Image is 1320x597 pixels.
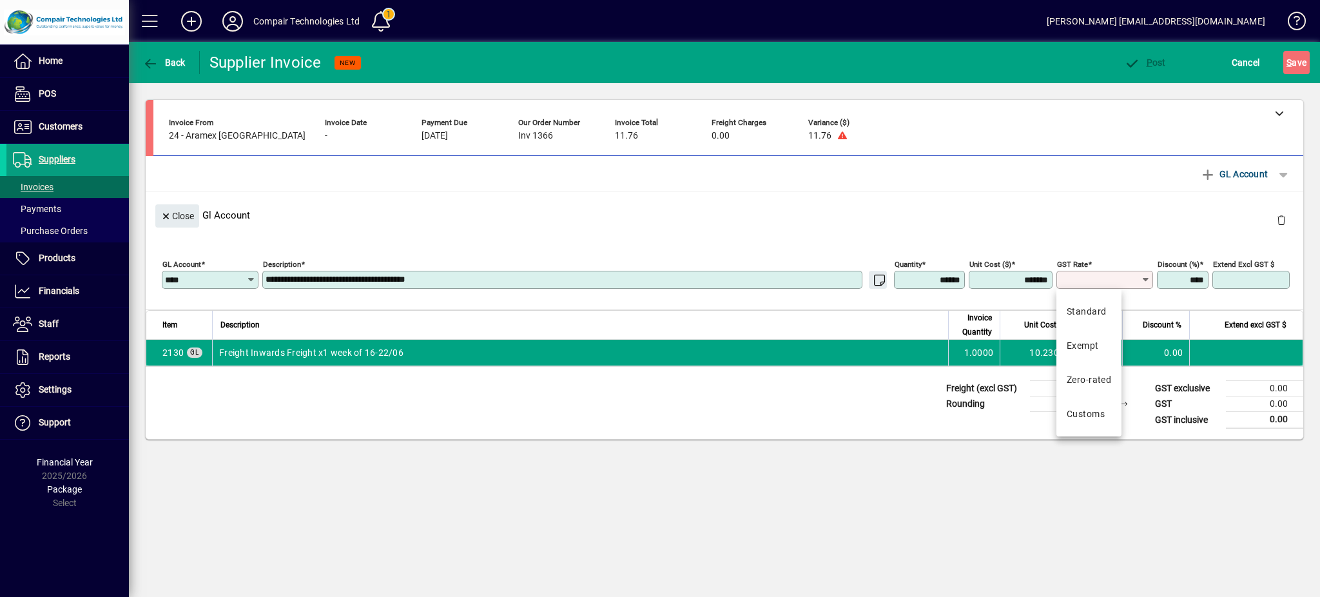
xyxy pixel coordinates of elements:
span: 24 - Aramex [GEOGRAPHIC_DATA] [169,131,306,141]
div: [PERSON_NAME] [EMAIL_ADDRESS][DOMAIN_NAME] [1047,11,1265,32]
a: Settings [6,374,129,406]
mat-option: Zero-rated [1056,363,1121,397]
a: Home [6,45,129,77]
span: P [1147,57,1152,68]
div: Supplier Invoice [209,52,322,73]
span: Freight Inwards [162,346,184,359]
a: Support [6,407,129,439]
div: Standard [1067,305,1107,318]
td: Freight Inwards Freight x1 week of 16-22/06 [212,340,948,366]
span: Package [47,484,82,494]
td: GST exclusive [1149,381,1226,396]
button: Post [1121,51,1169,74]
a: Payments [6,198,129,220]
button: Delete [1266,204,1297,235]
span: 11.76 [615,131,638,141]
span: Invoice Quantity [956,311,992,339]
button: Close [155,204,199,228]
mat-label: GST rate [1057,260,1088,269]
span: Extend excl GST $ [1225,318,1286,332]
span: Products [39,253,75,263]
mat-option: Exempt [1056,329,1121,363]
mat-option: Standard [1056,295,1121,329]
span: Support [39,417,71,427]
mat-label: Quantity [895,260,922,269]
span: Purchase Orders [13,226,88,236]
td: Rounding [940,396,1030,412]
app-page-header-button: Delete [1266,214,1297,226]
span: Invoices [13,182,53,192]
div: Zero-rated [1067,373,1111,387]
mat-option: Customs [1056,397,1121,431]
div: Exempt [1067,339,1099,353]
td: 1.0000 [948,340,1000,366]
span: Financials [39,286,79,296]
span: 0.00 [712,131,730,141]
span: Discount % [1143,318,1181,332]
span: NEW [340,59,356,67]
td: GST [1149,396,1226,412]
span: Suppliers [39,154,75,164]
a: Knowledge Base [1278,3,1304,44]
td: GST inclusive [1149,412,1226,428]
span: Home [39,55,63,66]
span: S [1286,57,1292,68]
span: ost [1124,57,1166,68]
a: Financials [6,275,129,308]
button: Add [171,10,212,33]
a: Purchase Orders [6,220,129,242]
a: Customers [6,111,129,143]
span: Financial Year [37,457,93,467]
td: 0.00 [1226,412,1303,428]
span: Inv 1366 [518,131,553,141]
span: Settings [39,384,72,395]
mat-label: Extend excl GST $ [1213,260,1274,269]
a: Staff [6,308,129,340]
span: 11.76 [808,131,831,141]
app-page-header-button: Close [152,210,202,221]
button: Save [1283,51,1310,74]
span: ave [1286,52,1306,73]
mat-label: Description [263,260,301,269]
span: Reports [39,351,70,362]
a: Reports [6,341,129,373]
button: Back [139,51,189,74]
mat-label: Discount (%) [1158,260,1199,269]
span: Item [162,318,178,332]
span: Customers [39,121,82,132]
span: POS [39,88,56,99]
span: - [325,131,327,141]
td: 0.00 [1226,381,1303,396]
span: Description [220,318,260,332]
a: Products [6,242,129,275]
span: GL [190,349,199,356]
td: Freight (excl GST) [940,381,1030,396]
span: Cancel [1232,52,1260,73]
div: Gl Account [146,191,1303,239]
span: [DATE] [422,131,448,141]
mat-label: Unit Cost ($) [969,260,1011,269]
span: Staff [39,318,59,329]
span: Payments [13,204,61,214]
a: Invoices [6,176,129,198]
span: Unit Cost $ [1024,318,1063,332]
td: 0.00 [1122,340,1189,366]
span: Close [160,206,194,227]
app-page-header-button: Back [129,51,200,74]
td: 0.00 [1030,381,1107,396]
span: Back [142,57,186,68]
div: Compair Technologies Ltd [253,11,360,32]
mat-label: GL Account [162,260,201,269]
a: POS [6,78,129,110]
button: Profile [212,10,253,33]
td: 0.00 [1030,396,1107,412]
td: 0.00 [1226,396,1303,412]
td: 10.2300 [1000,340,1071,366]
div: Customs [1067,407,1105,421]
button: Cancel [1228,51,1263,74]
